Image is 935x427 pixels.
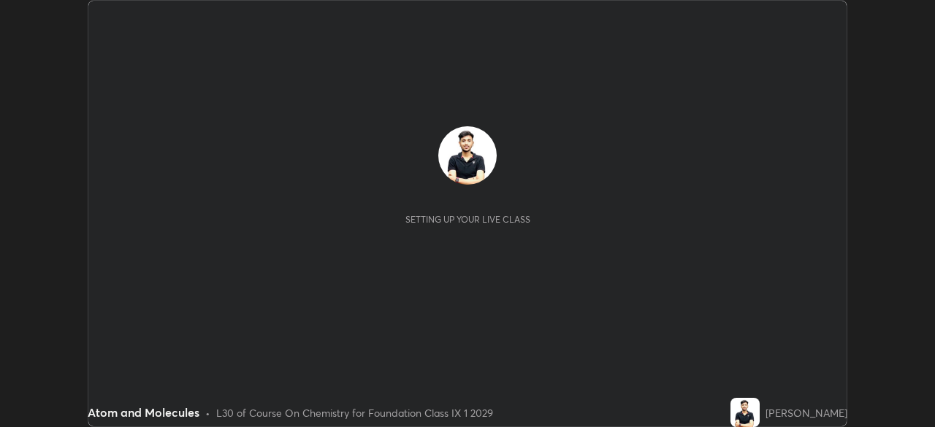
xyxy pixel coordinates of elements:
div: Atom and Molecules [88,404,199,421]
img: 9b75b615fa134b8192f11aff96f13d3b.jpg [438,126,497,185]
div: [PERSON_NAME] [766,405,847,420]
div: • [205,405,210,420]
img: 9b75b615fa134b8192f11aff96f13d3b.jpg [730,398,760,427]
div: Setting up your live class [405,214,530,225]
div: L30 of Course On Chemistry for Foundation Class IX 1 2029 [216,405,493,420]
